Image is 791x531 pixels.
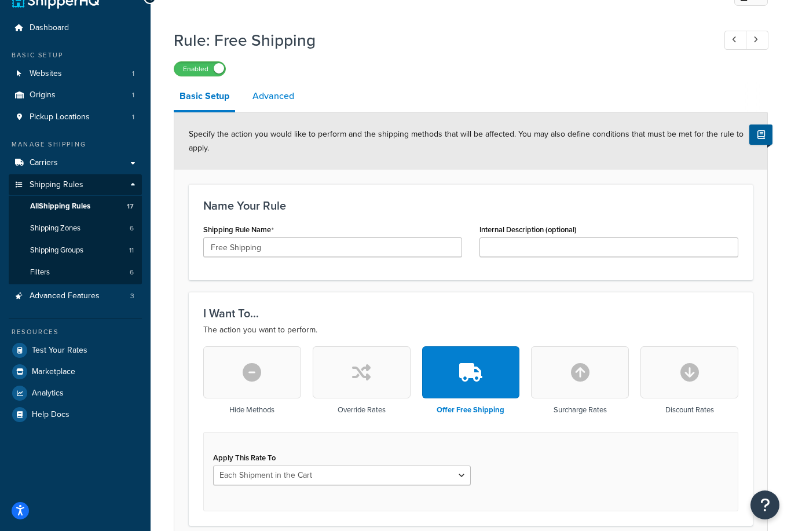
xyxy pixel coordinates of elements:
[9,383,142,404] a: Analytics
[9,85,142,106] li: Origins
[437,406,504,414] h3: Offer Free Shipping
[130,291,134,301] span: 3
[30,224,80,233] span: Shipping Zones
[9,17,142,39] a: Dashboard
[174,82,235,112] a: Basic Setup
[132,90,134,100] span: 1
[30,69,62,79] span: Websites
[32,346,87,356] span: Test Your Rates
[247,82,300,110] a: Advanced
[9,107,142,128] a: Pickup Locations1
[554,406,607,414] h3: Surcharge Rates
[9,262,142,283] li: Filters
[132,112,134,122] span: 1
[9,285,142,307] li: Advanced Features
[665,406,714,414] h3: Discount Rates
[9,174,142,284] li: Shipping Rules
[9,107,142,128] li: Pickup Locations
[750,490,779,519] button: Open Resource Center
[9,63,142,85] li: Websites
[9,196,142,217] a: AllShipping Rules17
[130,224,134,233] span: 6
[32,389,64,398] span: Analytics
[32,410,69,420] span: Help Docs
[213,453,276,462] label: Apply This Rate To
[9,361,142,382] a: Marketplace
[479,225,577,234] label: Internal Description (optional)
[9,285,142,307] a: Advanced Features3
[30,246,83,255] span: Shipping Groups
[9,327,142,337] div: Resources
[746,31,768,50] a: Next Record
[30,202,90,211] span: All Shipping Rules
[338,406,386,414] h3: Override Rates
[9,404,142,425] a: Help Docs
[132,69,134,79] span: 1
[9,174,142,196] a: Shipping Rules
[189,128,744,154] span: Specify the action you would like to perform and the shipping methods that will be affected. You ...
[203,225,274,235] label: Shipping Rule Name
[30,268,50,277] span: Filters
[9,340,142,361] a: Test Your Rates
[9,85,142,106] a: Origins1
[203,323,738,337] p: The action you want to perform.
[129,246,134,255] span: 11
[9,240,142,261] li: Shipping Groups
[9,240,142,261] a: Shipping Groups11
[174,29,703,52] h1: Rule: Free Shipping
[30,158,58,168] span: Carriers
[127,202,134,211] span: 17
[9,152,142,174] a: Carriers
[203,307,738,320] h3: I Want To...
[30,112,90,122] span: Pickup Locations
[9,50,142,60] div: Basic Setup
[229,406,274,414] h3: Hide Methods
[724,31,747,50] a: Previous Record
[9,262,142,283] a: Filters6
[30,90,56,100] span: Origins
[130,268,134,277] span: 6
[30,180,83,190] span: Shipping Rules
[32,367,75,377] span: Marketplace
[203,199,738,212] h3: Name Your Rule
[30,291,100,301] span: Advanced Features
[174,62,225,76] label: Enabled
[9,140,142,149] div: Manage Shipping
[9,63,142,85] a: Websites1
[749,124,772,145] button: Show Help Docs
[9,218,142,239] a: Shipping Zones6
[9,218,142,239] li: Shipping Zones
[30,23,69,33] span: Dashboard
